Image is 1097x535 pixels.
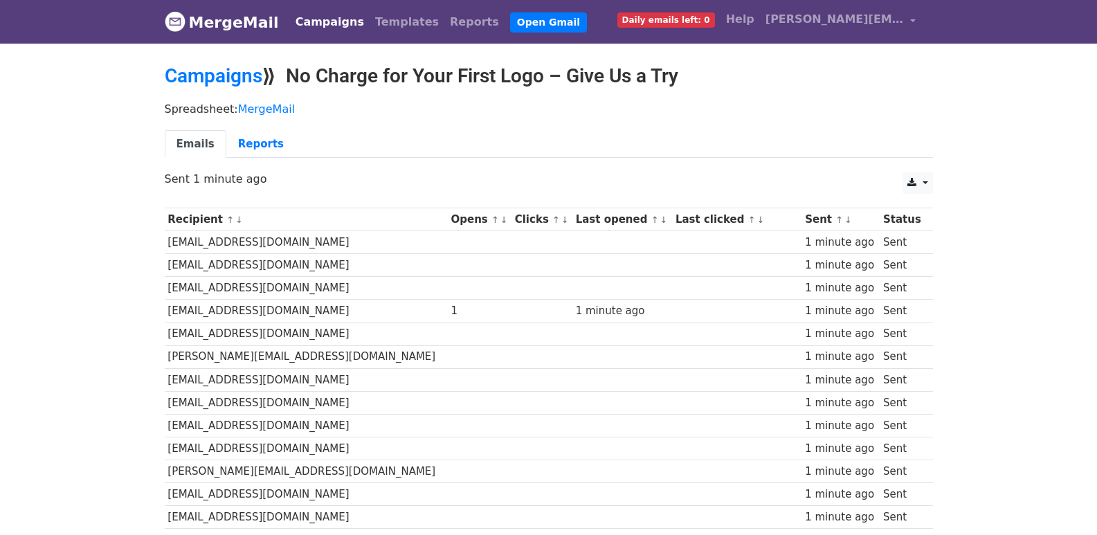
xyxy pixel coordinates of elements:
a: ↓ [844,215,852,225]
td: [EMAIL_ADDRESS][DOMAIN_NAME] [165,506,448,529]
td: Sent [880,231,925,254]
div: 1 minute ago [805,280,876,296]
a: Help [720,6,760,33]
a: Open Gmail [510,12,587,33]
td: Sent [880,506,925,529]
a: ↑ [651,215,659,225]
div: 1 minute ago [805,326,876,342]
a: Emails [165,130,226,158]
a: Reports [444,8,505,36]
th: Recipient [165,208,448,231]
a: ↓ [660,215,667,225]
span: Daily emails left: 0 [617,12,715,28]
a: [PERSON_NAME][EMAIL_ADDRESS][DOMAIN_NAME] [760,6,922,38]
div: 1 minute ago [805,509,876,525]
th: Clicks [511,208,572,231]
td: [PERSON_NAME][EMAIL_ADDRESS][DOMAIN_NAME] [165,345,448,368]
th: Last clicked [672,208,801,231]
th: Status [880,208,925,231]
td: Sent [880,460,925,483]
a: MergeMail [165,8,279,37]
td: [EMAIL_ADDRESS][DOMAIN_NAME] [165,414,448,437]
a: Campaigns [290,8,370,36]
p: Sent 1 minute ago [165,172,933,186]
a: Campaigns [165,64,262,87]
td: [EMAIL_ADDRESS][DOMAIN_NAME] [165,300,448,323]
p: Spreadsheet: [165,102,933,116]
a: ↑ [748,215,756,225]
a: ↑ [226,215,234,225]
th: Last opened [572,208,672,231]
div: 1 minute ago [805,235,876,251]
td: [EMAIL_ADDRESS][DOMAIN_NAME] [165,323,448,345]
td: [EMAIL_ADDRESS][DOMAIN_NAME] [165,437,448,460]
td: [EMAIL_ADDRESS][DOMAIN_NAME] [165,277,448,300]
div: 1 minute ago [805,441,876,457]
div: 1 minute ago [805,257,876,273]
a: Daily emails left: 0 [612,6,720,33]
td: Sent [880,414,925,437]
td: Sent [880,254,925,277]
td: Sent [880,391,925,414]
td: [EMAIL_ADDRESS][DOMAIN_NAME] [165,254,448,277]
div: 1 minute ago [805,349,876,365]
a: ↓ [561,215,569,225]
img: MergeMail logo [165,11,185,32]
div: 1 minute ago [805,395,876,411]
td: Sent [880,345,925,368]
a: ↓ [500,215,508,225]
a: ↑ [491,215,499,225]
div: 1 minute ago [805,464,876,480]
a: Templates [370,8,444,36]
div: 1 minute ago [576,303,669,319]
td: Sent [880,300,925,323]
td: [EMAIL_ADDRESS][DOMAIN_NAME] [165,368,448,391]
th: Opens [448,208,511,231]
td: [EMAIL_ADDRESS][DOMAIN_NAME] [165,483,448,506]
h2: ⟫ No Charge for Your First Logo – Give Us a Try [165,64,933,88]
span: [PERSON_NAME][EMAIL_ADDRESS][DOMAIN_NAME] [765,11,904,28]
td: [PERSON_NAME][EMAIL_ADDRESS][DOMAIN_NAME] [165,460,448,483]
div: 1 minute ago [805,303,876,319]
div: 1 minute ago [805,487,876,502]
div: 1 minute ago [805,418,876,434]
a: ↑ [552,215,560,225]
div: 1 minute ago [805,372,876,388]
td: [EMAIL_ADDRESS][DOMAIN_NAME] [165,231,448,254]
td: Sent [880,368,925,391]
a: ↓ [756,215,764,225]
a: MergeMail [238,102,295,116]
td: [EMAIL_ADDRESS][DOMAIN_NAME] [165,391,448,414]
a: Reports [226,130,296,158]
td: Sent [880,437,925,460]
td: Sent [880,483,925,506]
td: Sent [880,323,925,345]
a: ↑ [835,215,843,225]
th: Sent [801,208,880,231]
td: Sent [880,277,925,300]
div: 1 [451,303,508,319]
a: ↓ [235,215,243,225]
